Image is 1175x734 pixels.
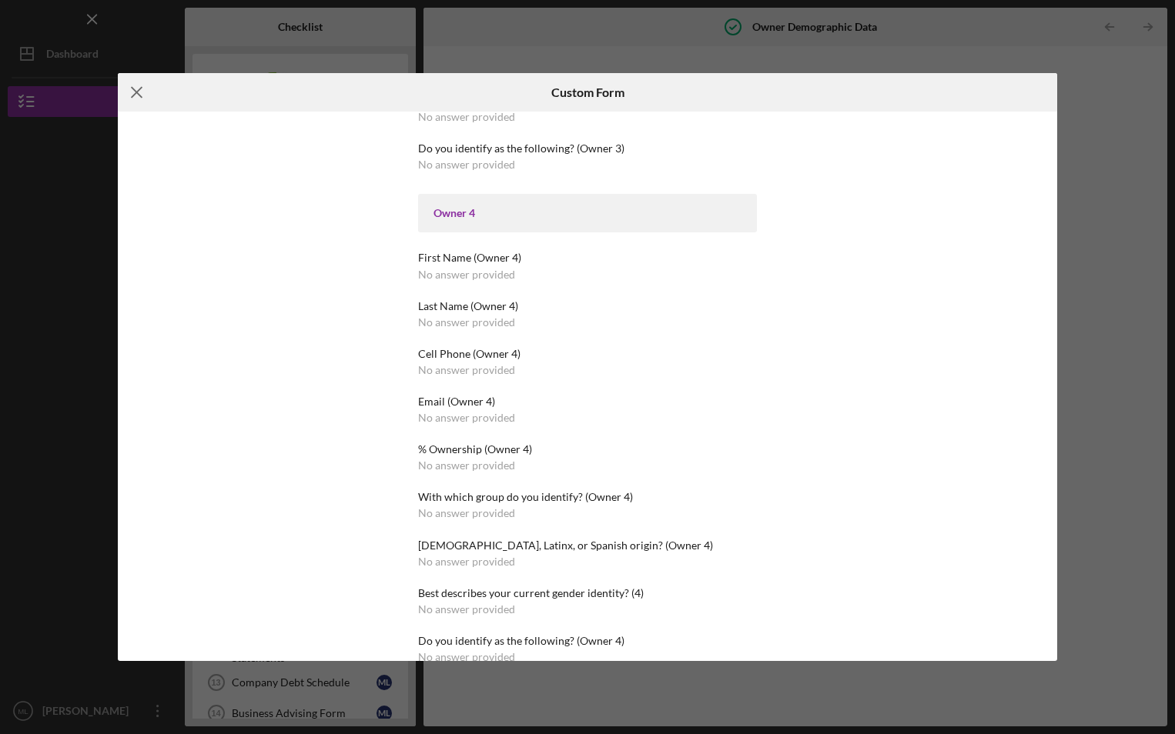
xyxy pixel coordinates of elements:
div: No answer provided [418,158,515,171]
div: Email (Owner 4) [418,395,757,408]
div: Do you identify as the following? (Owner 3) [418,142,757,155]
div: No answer provided [418,111,515,123]
div: No answer provided [418,651,515,663]
div: With which group do you identify? (Owner 4) [418,491,757,503]
div: No answer provided [418,316,515,329]
div: First Name (Owner 4) [418,252,757,264]
div: No answer provided [418,269,515,281]
div: % Ownership (Owner 4) [418,443,757,455]
div: Do you identify as the following? (Owner 4) [418,635,757,647]
div: Cell Phone (Owner 4) [418,348,757,360]
div: No answer provided [418,556,515,568]
div: No answer provided [418,507,515,519]
div: No answer provided [418,412,515,424]
div: No answer provided [418,459,515,472]
h6: Custom Form [551,85,624,99]
div: [DEMOGRAPHIC_DATA], Latinx, or Spanish origin? (Owner 4) [418,539,757,552]
div: Owner 4 [434,207,741,219]
div: No answer provided [418,364,515,376]
div: Last Name (Owner 4) [418,300,757,312]
div: Best describes your current gender identity? (4) [418,587,757,599]
div: No answer provided [418,603,515,616]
